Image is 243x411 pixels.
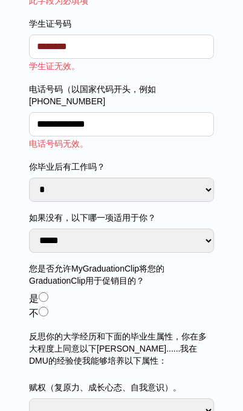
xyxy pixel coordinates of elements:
[29,330,214,367] label: 反思你的大学经历和下面的毕业生属性，你在多大程度上同意以下[PERSON_NAME]...... 我在DMU的经验使我能够培养以下属性：
[29,293,39,304] label: 是
[29,161,214,173] label: 你毕业后有工作吗？
[29,18,214,30] label: 学生证号码
[29,381,214,393] label: 赋权（复原力、成长心态、自我意识）。
[29,139,88,149] span: 电话号码无效。
[29,262,214,287] label: 您是否允许MyGraduationClip将您的GraduationClip用于促销目的？
[29,61,80,71] span: 学生证无效。
[29,83,214,107] label: 电话号码（以国家代码开头，例如[PHONE_NUMBER]
[29,212,214,224] label: 如果没有，以下哪一项适用于你？
[29,308,39,318] label: 不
